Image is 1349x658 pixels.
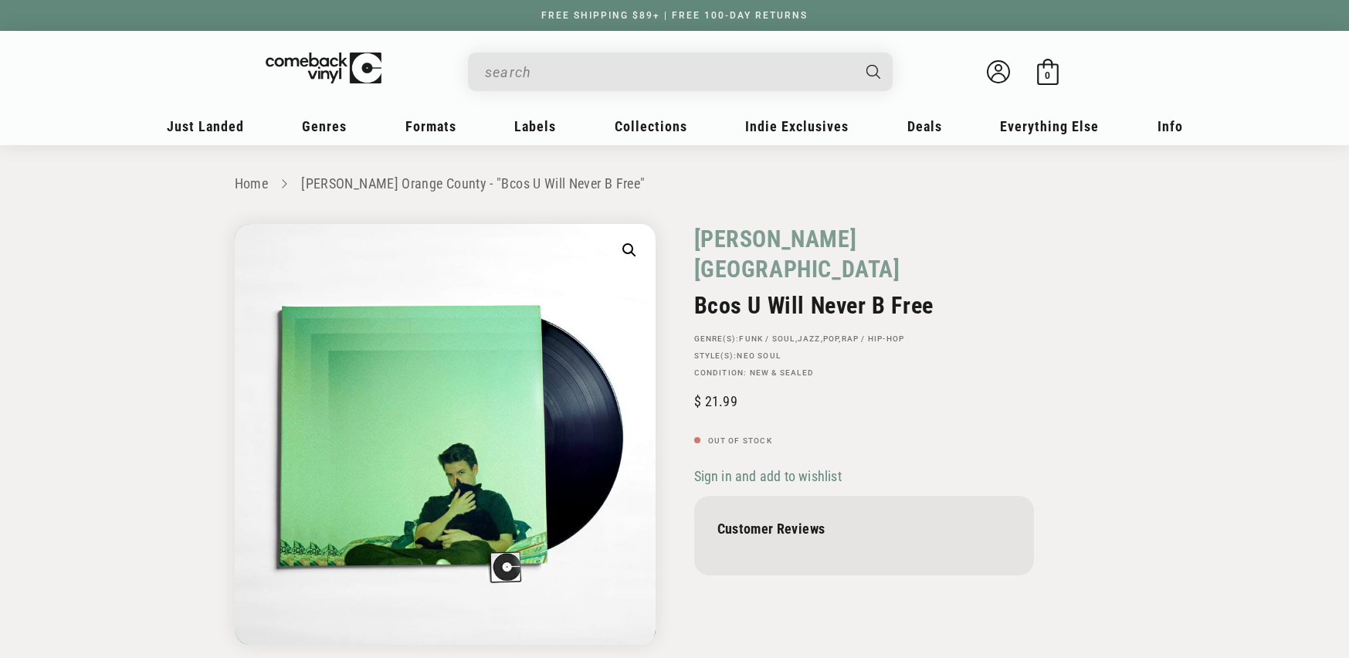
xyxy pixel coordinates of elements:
[694,334,1034,344] p: GENRE(S): , , ,
[167,118,244,134] span: Just Landed
[235,173,1115,195] nav: breadcrumbs
[798,334,821,343] a: Jazz
[1045,70,1050,81] span: 0
[1157,118,1183,134] span: Info
[468,53,893,91] div: Search
[694,468,842,484] span: Sign in and add to wishlist
[301,175,645,192] a: [PERSON_NAME] Orange County - "Bcos U Will Never B Free"
[907,118,942,134] span: Deals
[526,10,823,21] a: FREE SHIPPING $89+ | FREE 100-DAY RETURNS
[717,521,1011,537] p: Customer Reviews
[235,175,268,192] a: Home
[852,53,894,91] button: Search
[405,118,456,134] span: Formats
[694,368,1034,378] p: Condition: New & Sealed
[745,118,849,134] span: Indie Exclusives
[485,56,851,88] input: search
[737,351,781,360] a: Neo Soul
[694,224,1034,284] a: [PERSON_NAME] [GEOGRAPHIC_DATA]
[842,334,905,343] a: Rap / Hip-Hop
[739,334,795,343] a: Funk / Soul
[694,436,1034,446] p: Out of stock
[694,393,701,409] span: $
[615,118,687,134] span: Collections
[514,118,556,134] span: Labels
[694,351,1034,361] p: STYLE(S):
[694,393,737,409] span: 21.99
[694,292,1034,319] h2: Bcos U Will Never B Free
[823,334,839,343] a: Pop
[694,467,846,485] button: Sign in and add to wishlist
[302,118,347,134] span: Genres
[1000,118,1099,134] span: Everything Else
